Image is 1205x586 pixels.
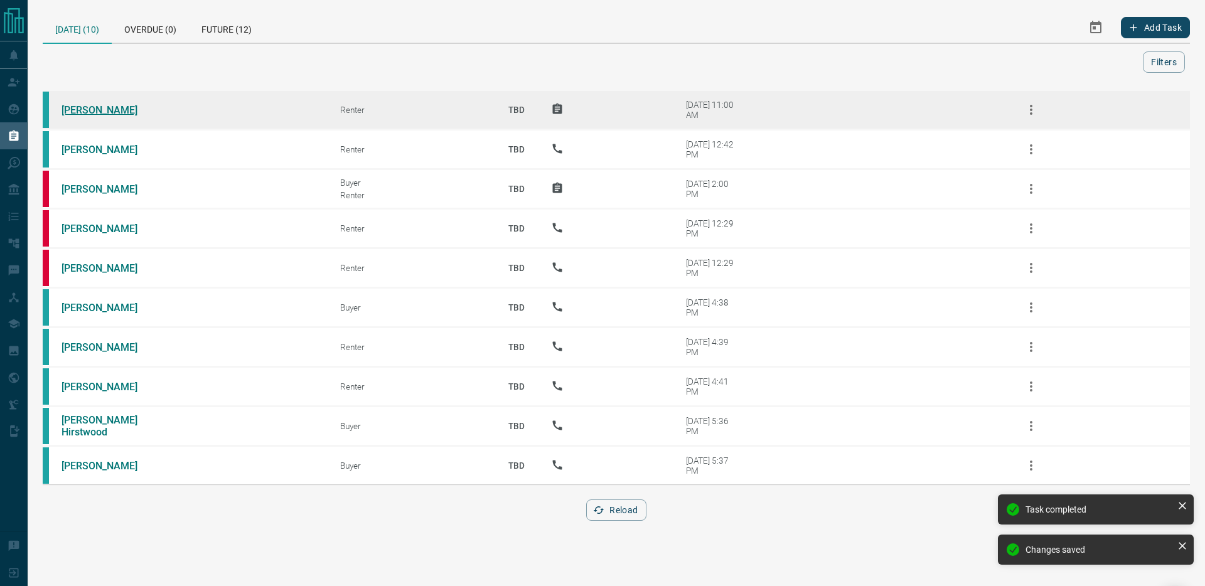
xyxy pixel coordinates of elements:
div: Renter [340,263,482,273]
div: [DATE] 12:29 PM [686,258,739,278]
div: Renter [340,190,482,200]
p: TBD [501,330,532,364]
div: Future (12) [189,13,264,43]
div: Renter [340,342,482,352]
div: [DATE] 11:00 AM [686,100,739,120]
div: Buyer [340,302,482,312]
div: [DATE] 5:37 PM [686,455,739,476]
a: [PERSON_NAME] [62,341,156,353]
p: TBD [501,132,532,166]
div: Task completed [1026,504,1172,514]
div: Renter [340,105,482,115]
p: TBD [501,93,532,127]
div: [DATE] 12:29 PM [686,218,739,238]
a: [PERSON_NAME] [62,460,156,472]
div: [DATE] 12:42 PM [686,139,739,159]
div: Buyer [340,461,482,471]
div: property.ca [43,171,49,207]
a: [PERSON_NAME] [62,183,156,195]
button: Filters [1143,51,1185,73]
div: [DATE] 4:41 PM [686,376,739,397]
button: Select Date Range [1081,13,1111,43]
button: Reload [586,499,646,521]
div: property.ca [43,210,49,247]
div: Buyer [340,178,482,188]
div: Renter [340,144,482,154]
a: [PERSON_NAME] [62,302,156,314]
button: Add Task [1121,17,1190,38]
div: condos.ca [43,131,49,168]
div: Buyer [340,421,482,431]
p: TBD [501,172,532,206]
div: Overdue (0) [112,13,189,43]
p: TBD [501,449,532,482]
div: condos.ca [43,92,49,128]
div: condos.ca [43,408,49,444]
div: Changes saved [1026,545,1172,555]
a: [PERSON_NAME] [62,223,156,235]
div: [DATE] 2:00 PM [686,179,739,199]
a: [PERSON_NAME] [62,104,156,116]
div: condos.ca [43,447,49,484]
div: [DATE] 5:36 PM [686,416,739,436]
div: condos.ca [43,289,49,326]
a: [PERSON_NAME] [62,262,156,274]
div: Renter [340,381,482,392]
p: TBD [501,370,532,403]
p: TBD [501,251,532,285]
a: [PERSON_NAME] Hirstwood [62,414,156,438]
div: condos.ca [43,368,49,405]
div: [DATE] (10) [43,13,112,44]
div: Renter [340,223,482,233]
a: [PERSON_NAME] [62,381,156,393]
a: [PERSON_NAME] [62,144,156,156]
div: [DATE] 4:39 PM [686,337,739,357]
p: TBD [501,290,532,324]
div: condos.ca [43,329,49,365]
p: TBD [501,409,532,443]
div: property.ca [43,250,49,286]
p: TBD [501,211,532,245]
div: [DATE] 4:38 PM [686,297,739,317]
